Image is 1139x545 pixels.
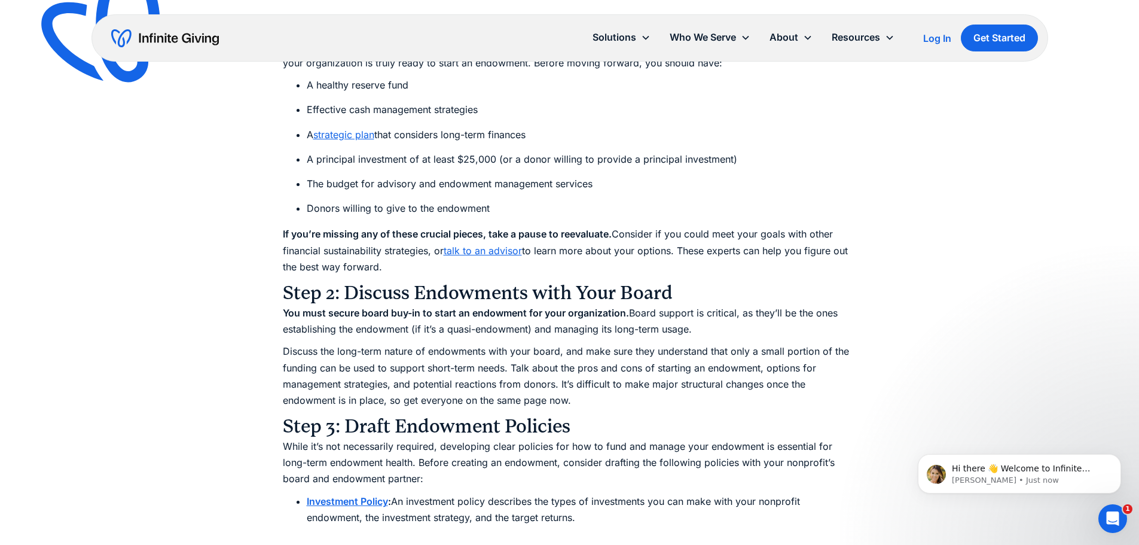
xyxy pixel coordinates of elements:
h3: Step 2: Discuss Endowments with Your Board [283,281,857,305]
li: Donors willing to give to the endowment [307,200,857,217]
div: Solutions [583,25,660,50]
strong: If you’re missing any of these crucial pieces, take a pause to reevaluate. [283,228,612,240]
div: About [760,25,822,50]
div: Who We Serve [660,25,760,50]
a: talk to an advisor [444,245,522,257]
li: A principal investment of at least $25,000 (or a donor willing to provide a principal investment) [307,151,857,168]
span: 1 [1123,504,1132,514]
li: An investment policy describes the types of investments you can make with your nonprofit endowmen... [307,494,857,543]
li: A that considers long-term finances [307,127,857,143]
h3: Step 3: Draft Endowment Policies [283,415,857,439]
li: Effective cash management strategies [307,102,857,118]
p: While it’s not necessarily required, developing clear policies for how to fund and manage your en... [283,439,857,488]
p: Consider if you could meet your goals with other financial sustainability strategies, or to learn... [283,226,857,275]
p: Board support is critical, as they’ll be the ones establishing the endowment (if it’s a quasi-end... [283,305,857,337]
iframe: Intercom notifications message [900,429,1139,513]
li: The budget for advisory and endowment management services [307,176,857,192]
strong: : [388,495,391,507]
div: Resources [832,29,880,45]
strong: You must secure board buy-in to start an endowment for your organization. [283,307,629,319]
iframe: Intercom live chat [1098,504,1127,533]
div: Log In [923,34,951,43]
p: Discuss the long-term nature of endowments with your board, and make sure they understand that on... [283,343,857,409]
li: A healthy reserve fund [307,77,857,93]
div: About [769,29,798,45]
a: Get Started [961,25,1038,51]
div: Resources [822,25,904,50]
div: Solutions [593,29,636,45]
a: Investment Policy [307,495,388,507]
a: Log In [923,31,951,45]
div: Who We Serve [670,29,736,45]
a: strategic plan [313,129,374,141]
a: home [111,29,219,48]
